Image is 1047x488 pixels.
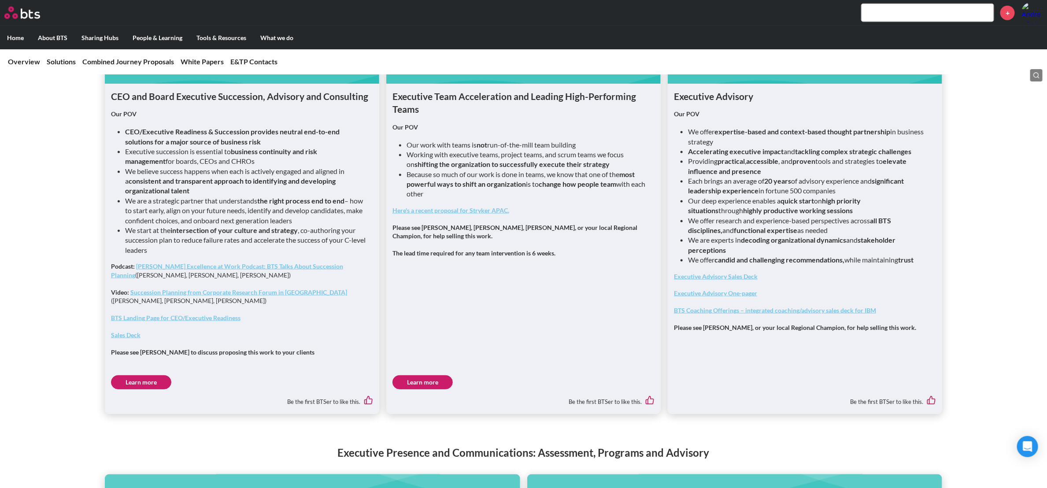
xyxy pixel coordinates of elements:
[1017,436,1038,457] div: Open Intercom Messenger
[125,196,366,226] li: We are a strategic partner that understands – how to start early, align on your future needs, ide...
[407,170,647,199] li: Because so much of our work is done in teams, we know that one of the is to with each other
[392,90,655,116] h1: Executive Team Acceleration and Leading High-Performing Teams
[414,160,610,168] strong: shifting the organization to successfully execute their strategy
[111,262,135,270] strong: Podcast:
[111,288,129,296] strong: Video:
[674,324,916,331] strong: Please see [PERSON_NAME], or your local Regional Champion, for help selling this work.
[764,177,791,185] strong: 20 years
[4,7,56,19] a: Go home
[111,262,343,279] a: [PERSON_NAME] Excellence at Work Podcast: BTS Talks About Succession Planning
[734,226,797,234] strong: functional expertise
[729,147,784,155] strong: executive impact
[674,110,699,118] strong: Our POV
[257,196,344,205] strong: the right process end to end
[688,147,728,155] strong: Accelerating
[125,147,366,166] li: Executive succession is essential to for boards, CEOs and CHROs
[688,156,929,176] li: Providing , , and tools and strategies to
[170,226,298,234] strong: intersection of your culture and strategy
[674,307,876,314] a: BTS Coaching Offerings – integrated coaching/advisory sales deck for IBM
[230,57,277,66] a: E&TP Contacts
[718,157,745,165] strong: practical
[688,196,929,216] li: Our deep experience enables a on through
[688,235,929,255] li: We are experts in and
[111,110,137,118] strong: Our POV
[688,157,906,175] strong: elevate influence and presence
[111,90,373,103] h1: CEO and Board Executive Succession, Advisory and Consulting
[392,375,453,389] a: Learn more
[898,255,914,264] strong: trust
[1021,2,1043,23] img: Andre Ribeiro
[125,166,366,196] li: We believe success happens when each is actively engaged and aligned in a
[189,26,253,49] label: Tools & Resources
[392,207,509,214] a: Here's a recent proposal for Stryker APAC.
[674,389,936,408] div: Be the first BTSer to like this.
[181,57,224,66] a: White Papers
[125,177,336,195] strong: consistent and transparent approach to identifying and developing organizational talent
[125,226,366,255] li: We start at the , co-authoring your succession plan to reduce failure rates and accelerate the su...
[674,273,758,280] a: Executive Advisory Sales Deck
[392,123,418,131] strong: Our POV
[253,26,300,49] label: What we do
[407,150,647,170] li: Working with executive teams, project teams, and scrum teams we focus on
[111,375,171,389] a: Learn more
[47,57,76,66] a: Solutions
[688,147,929,156] li: and
[674,289,757,297] a: Executive Advisory One-pager
[1000,6,1015,20] a: +
[111,348,314,356] strong: Please see [PERSON_NAME] to discuss proposing this work to your clients
[111,262,373,279] p: ([PERSON_NAME], [PERSON_NAME], [PERSON_NAME])
[714,127,826,136] strong: expertise-based and context-based
[111,314,240,322] a: BTS Landing Page for CEO/Executive Readiness
[31,26,74,49] label: About BTS
[130,288,347,296] a: Succession Planning from Corporate Research Forum in [GEOGRAPHIC_DATA]
[477,140,487,149] strong: not
[792,157,815,165] strong: proven
[688,255,929,265] li: We offer while maintaining
[82,57,174,66] a: Combined Journey Proposals
[688,176,929,196] li: Each brings an average of of advisory experience and in fortune 500 companies
[111,389,373,408] div: Be the first BTSer to like this.
[4,7,40,19] img: BTS Logo
[1021,2,1043,23] a: Profile
[111,288,373,305] p: ([PERSON_NAME], [PERSON_NAME], [PERSON_NAME])
[407,140,647,150] li: Our work with teams is run-of-the-mill team building
[392,249,555,257] strong: The lead time required for any team intervention is 6 weeks.
[125,127,340,145] strong: CEO/Executive Readiness & Succession provides neutral end-to-end solutions for a major source of ...
[126,26,189,49] label: People & Learning
[688,127,929,147] li: We offer in business strategy
[781,196,814,205] strong: quick start
[74,26,126,49] label: Sharing Hubs
[743,206,853,214] strong: highly productive working sessions
[741,236,846,244] strong: decoding organizational dynamics
[8,57,40,66] a: Overview
[392,389,655,408] div: Be the first BTSer to like this.
[674,90,936,103] h1: Executive Advisory
[827,127,890,136] strong: thought partnership
[392,224,637,240] strong: Please see [PERSON_NAME], [PERSON_NAME], [PERSON_NAME], or your local Regional Champion, for help...
[795,147,911,155] strong: tackling complex strategic challenges
[688,236,895,254] strong: stakeholder perceptions
[714,255,844,264] strong: candid and challenging recommendations,
[539,180,616,188] strong: change how people team
[688,216,929,236] li: We offer research and experience-based perspectives across and as needed
[111,331,141,339] a: Sales Deck
[746,157,778,165] strong: accessible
